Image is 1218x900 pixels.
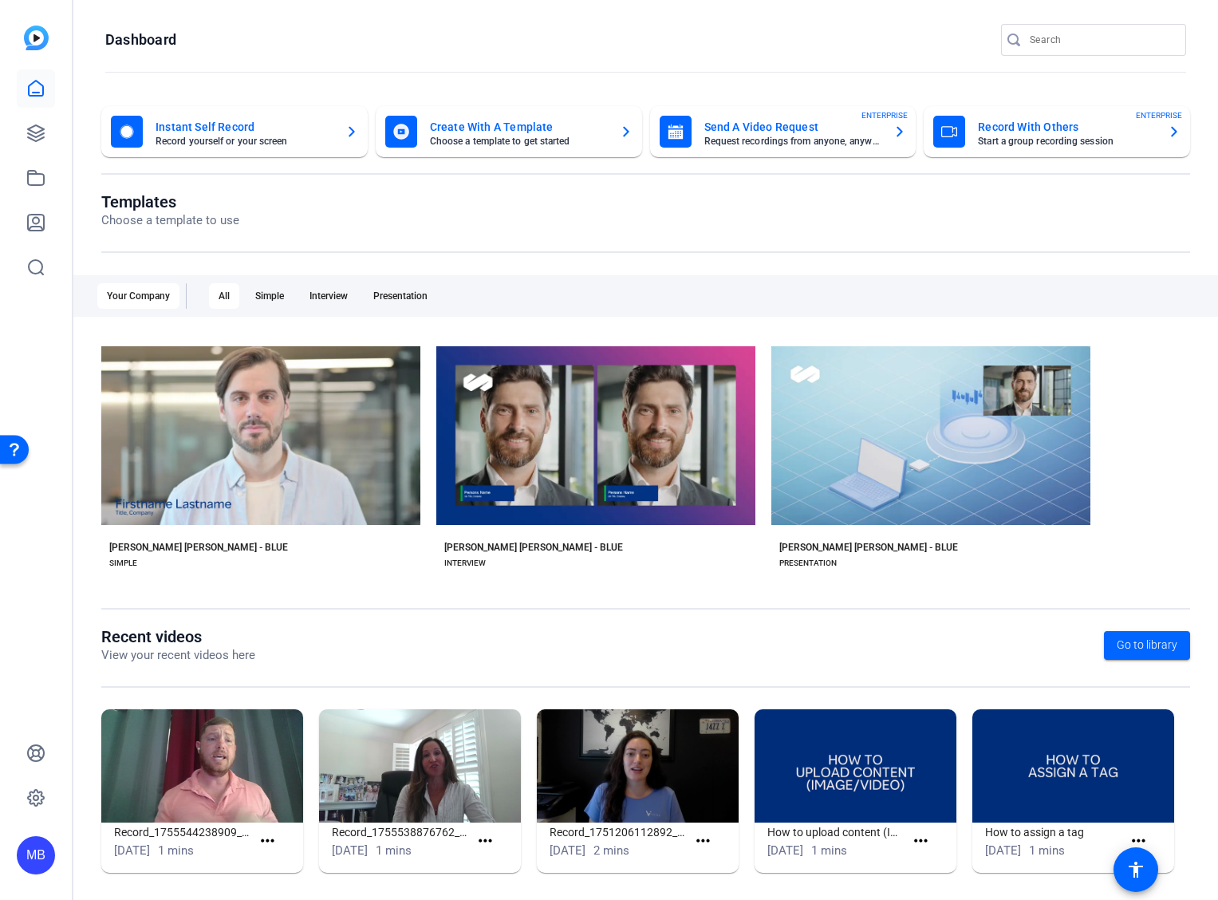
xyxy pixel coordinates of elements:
[376,106,642,157] button: Create With A TemplateChoose a template to get started
[332,843,368,858] span: [DATE]
[978,117,1155,136] mat-card-title: Record With Others
[109,541,288,554] div: [PERSON_NAME] [PERSON_NAME] - BLUE
[475,831,495,851] mat-icon: more_horiz
[101,709,303,823] img: Record_1755544238909_webcam
[1104,631,1190,660] a: Go to library
[114,843,150,858] span: [DATE]
[444,541,623,554] div: [PERSON_NAME] [PERSON_NAME] - BLUE
[158,843,194,858] span: 1 mins
[779,541,958,554] div: [PERSON_NAME] [PERSON_NAME] - BLUE
[24,26,49,50] img: blue-gradient.svg
[1029,843,1065,858] span: 1 mins
[101,211,239,230] p: Choose a template to use
[17,836,55,874] div: MB
[767,823,905,842] h1: How to upload content (Image/Video)
[1117,637,1177,653] span: Go to library
[861,109,908,121] span: ENTERPRISE
[156,136,333,146] mat-card-subtitle: Record yourself or your screen
[985,823,1122,842] h1: How to assign a tag
[811,843,847,858] span: 1 mins
[101,646,255,665] p: View your recent videos here
[550,843,585,858] span: [DATE]
[300,283,357,309] div: Interview
[537,709,739,823] img: Record_1751206112892_webcam
[101,192,239,211] h1: Templates
[693,831,713,851] mat-icon: more_horiz
[101,106,368,157] button: Instant Self RecordRecord yourself or your screen
[755,709,956,823] img: How to upload content (Image/Video)
[444,557,486,570] div: INTERVIEW
[978,136,1155,146] mat-card-subtitle: Start a group recording session
[332,823,469,842] h1: Record_1755538876762_webcam
[593,843,629,858] span: 2 mins
[156,117,333,136] mat-card-title: Instant Self Record
[364,283,437,309] div: Presentation
[704,136,881,146] mat-card-subtitle: Request recordings from anyone, anywhere
[767,843,803,858] span: [DATE]
[430,117,607,136] mat-card-title: Create With A Template
[1030,30,1173,49] input: Search
[779,557,837,570] div: PRESENTATION
[911,831,931,851] mat-icon: more_horiz
[114,823,251,842] h1: Record_1755544238909_webcam
[650,106,916,157] button: Send A Video RequestRequest recordings from anyone, anywhereENTERPRISE
[1129,831,1149,851] mat-icon: more_horiz
[109,557,137,570] div: SIMPLE
[704,117,881,136] mat-card-title: Send A Video Request
[376,843,412,858] span: 1 mins
[105,30,176,49] h1: Dashboard
[924,106,1190,157] button: Record With OthersStart a group recording sessionENTERPRISE
[258,831,278,851] mat-icon: more_horiz
[1126,860,1145,879] mat-icon: accessibility
[246,283,294,309] div: Simple
[209,283,239,309] div: All
[1136,109,1182,121] span: ENTERPRISE
[101,627,255,646] h1: Recent videos
[550,823,687,842] h1: Record_1751206112892_webcam
[430,136,607,146] mat-card-subtitle: Choose a template to get started
[319,709,521,823] img: Record_1755538876762_webcam
[972,709,1174,823] img: How to assign a tag
[97,283,179,309] div: Your Company
[985,843,1021,858] span: [DATE]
